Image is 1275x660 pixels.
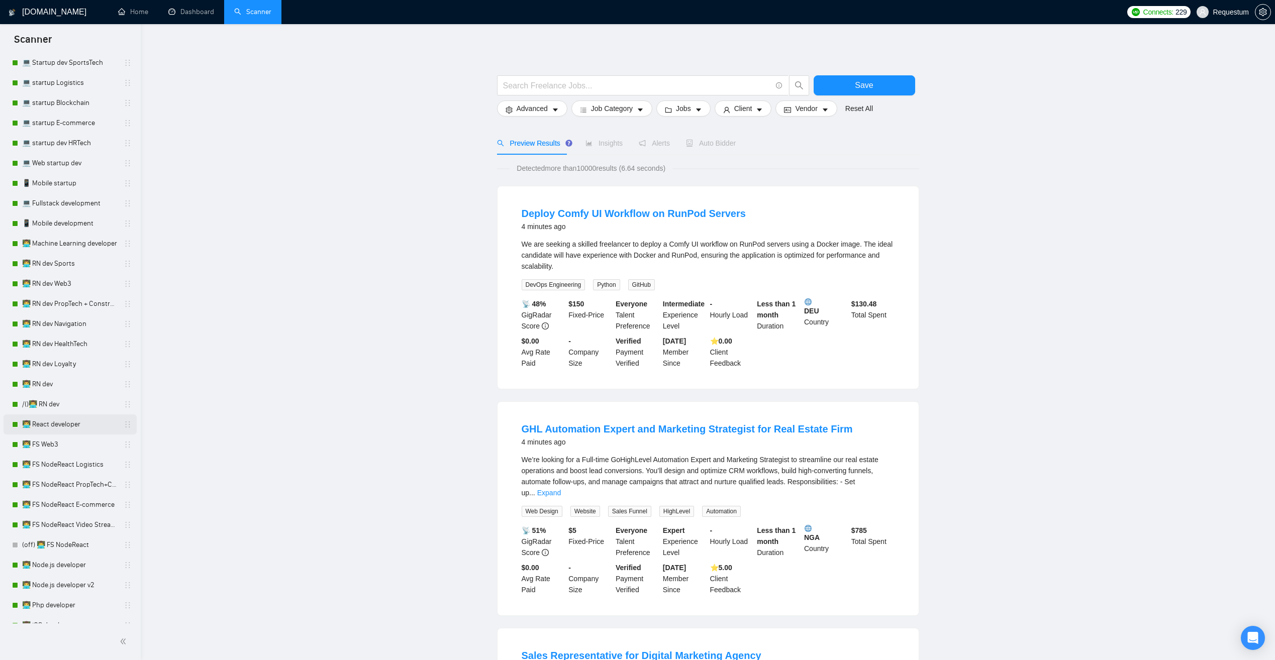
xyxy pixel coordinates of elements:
[715,100,772,117] button: userClientcaret-down
[124,260,132,268] span: holder
[22,495,118,515] a: 👨‍💻 FS NodeReact E-commerce
[124,280,132,288] span: holder
[775,100,837,117] button: idcardVendorcaret-down
[506,106,513,114] span: setting
[234,8,271,16] a: searchScanner
[614,562,661,595] div: Payment Verified
[585,140,593,147] span: area-chart
[124,199,132,207] span: holder
[566,562,614,595] div: Company Size
[663,300,705,308] b: Intermediate
[522,526,546,534] b: 📡 51%
[124,240,132,248] span: holder
[676,103,691,114] span: Jobs
[120,636,130,646] span: double-left
[802,298,849,332] div: Country
[616,564,641,572] b: Verified
[564,139,573,148] div: Tooltip anchor
[522,423,853,434] a: GHL Automation Expert and Marketing Strategist for Real Estate Firm
[702,506,741,517] span: Automation
[22,515,118,535] a: 👨‍💻 FS NodeReact Video Streaming
[124,219,132,228] span: holder
[542,322,549,329] span: info-circle
[520,562,567,595] div: Avg Rate Paid
[124,99,132,107] span: holder
[497,139,569,147] span: Preview Results
[124,320,132,328] span: holder
[663,564,686,572] b: [DATE]
[756,106,763,114] span: caret-down
[22,213,118,234] a: 📱 Mobile development
[522,279,585,290] span: DevOps Engineering
[22,234,118,254] a: 👨‍💻 Machine Learning developer
[656,100,711,117] button: folderJobscaret-down
[784,106,791,114] span: idcard
[522,436,853,448] div: 4 minutes ago
[851,300,877,308] b: $ 130.48
[22,254,118,274] a: 👨‍💻 RN dev Sports
[22,93,118,113] a: 💻 startup Blockchain
[22,575,118,595] a: 👨‍💻 Node.js developer v2
[22,274,118,294] a: 👨‍💻 RN dev Web3
[734,103,752,114] span: Client
[124,601,132,609] span: holder
[814,75,915,95] button: Save
[708,562,755,595] div: Client Feedback
[570,506,600,517] span: Website
[708,298,755,332] div: Hourly Load
[168,8,214,16] a: dashboardDashboard
[124,380,132,388] span: holder
[849,525,897,558] div: Total Spent
[124,119,132,127] span: holder
[22,374,118,394] a: 👨‍💻 RN dev
[822,106,829,114] span: caret-down
[757,526,796,545] b: Less than 1 month
[124,621,132,629] span: holder
[695,106,702,114] span: caret-down
[537,489,561,497] a: Expand
[118,8,148,16] a: homeHome
[708,336,755,369] div: Client Feedback
[591,103,633,114] span: Job Category
[804,525,847,541] b: NGA
[661,336,708,369] div: Member Since
[124,159,132,167] span: holder
[22,394,118,414] a: /()👨‍💻 RN dev
[497,100,567,117] button: settingAdvancedcaret-down
[616,300,647,308] b: Everyone
[520,525,567,558] div: GigRadar Score
[522,454,895,498] div: We’re looking for a Full-time GoHighLevel Automation Expert and Marketing Strategist to streamlin...
[566,525,614,558] div: Fixed-Price
[522,456,878,497] span: We’re looking for a Full-time GoHighLevel Automation Expert and Marketing Strategist to streamlin...
[665,106,672,114] span: folder
[637,106,644,114] span: caret-down
[708,525,755,558] div: Hourly Load
[795,103,817,114] span: Vendor
[22,314,118,334] a: 👨‍💻 RN dev Navigation
[1255,4,1271,20] button: setting
[661,525,708,558] div: Experience Level
[522,506,562,517] span: Web Design
[755,298,802,332] div: Duration
[9,5,16,21] img: logo
[593,279,620,290] span: Python
[520,298,567,332] div: GigRadar Score
[124,561,132,569] span: holder
[571,100,652,117] button: barsJob Categorycaret-down
[568,337,571,345] b: -
[585,139,623,147] span: Insights
[124,501,132,509] span: holder
[124,179,132,187] span: holder
[22,455,118,475] a: 👨‍💻 FS NodeReact Logistics
[1143,7,1173,18] span: Connects:
[124,581,132,589] span: holder
[124,340,132,348] span: holder
[22,53,118,73] a: 💻 Startup dev SportsTech
[542,549,549,556] span: info-circle
[663,526,685,534] b: Expert
[790,81,809,90] span: search
[510,163,672,174] span: Detected more than 10000 results (6.64 seconds)
[22,535,118,555] a: (off) 👨‍💻 FS NodeReact
[124,441,132,449] span: holder
[522,564,539,572] b: $0.00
